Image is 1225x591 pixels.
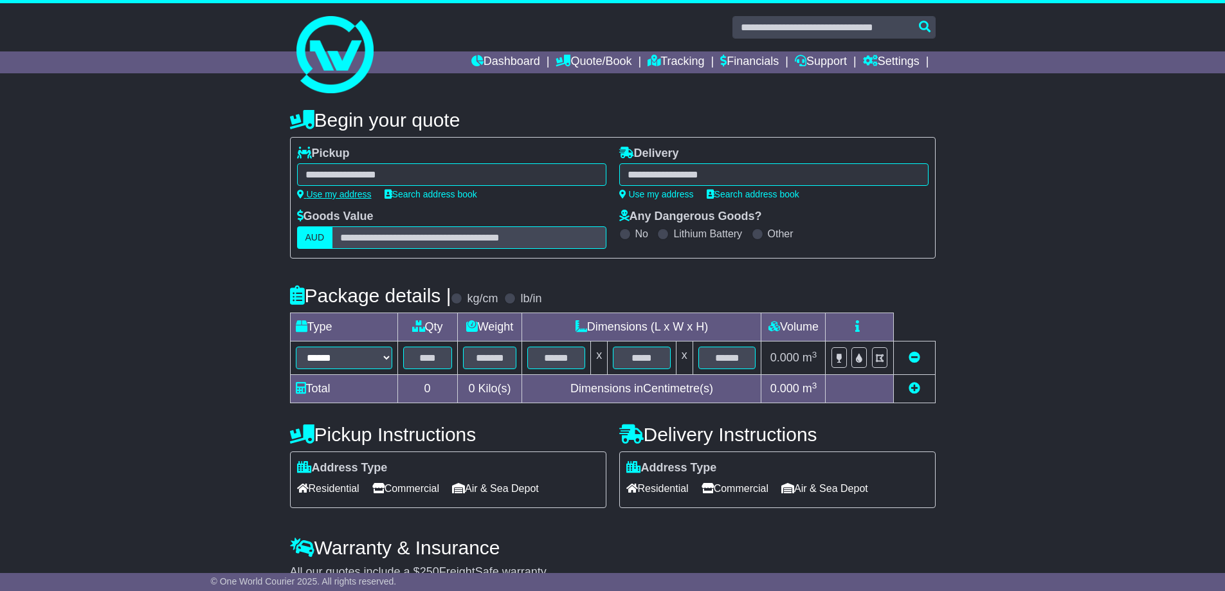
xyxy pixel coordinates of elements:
a: Use my address [297,189,372,199]
label: No [635,228,648,240]
label: Address Type [626,461,717,475]
a: Tracking [648,51,704,73]
span: Commercial [702,478,768,498]
a: Financials [720,51,779,73]
span: m [803,382,817,395]
td: Kilo(s) [457,375,522,403]
label: Other [768,228,794,240]
td: Dimensions in Centimetre(s) [522,375,761,403]
label: Goods Value [297,210,374,224]
a: Remove this item [909,351,920,364]
sup: 3 [812,350,817,359]
a: Support [795,51,847,73]
label: Pickup [297,147,350,161]
a: Settings [863,51,920,73]
a: Add new item [909,382,920,395]
span: Air & Sea Depot [452,478,539,498]
span: Commercial [372,478,439,498]
h4: Delivery Instructions [619,424,936,445]
td: Weight [457,313,522,341]
sup: 3 [812,381,817,390]
label: Lithium Battery [673,228,742,240]
a: Dashboard [471,51,540,73]
label: lb/in [520,292,541,306]
span: Residential [297,478,359,498]
span: 0.000 [770,382,799,395]
h4: Begin your quote [290,109,936,131]
div: All our quotes include a $ FreightSafe warranty. [290,565,936,579]
h4: Pickup Instructions [290,424,606,445]
td: Dimensions (L x W x H) [522,313,761,341]
h4: Package details | [290,285,451,306]
td: Type [290,313,397,341]
label: Any Dangerous Goods? [619,210,762,224]
td: x [591,341,608,375]
a: Quote/Book [556,51,631,73]
a: Search address book [385,189,477,199]
label: Address Type [297,461,388,475]
label: kg/cm [467,292,498,306]
label: Delivery [619,147,679,161]
td: 0 [397,375,457,403]
span: © One World Courier 2025. All rights reserved. [211,576,397,586]
span: 0 [468,382,475,395]
td: Volume [761,313,826,341]
span: 0.000 [770,351,799,364]
h4: Warranty & Insurance [290,537,936,558]
span: Residential [626,478,689,498]
td: Qty [397,313,457,341]
label: AUD [297,226,333,249]
span: Air & Sea Depot [781,478,868,498]
td: Total [290,375,397,403]
a: Use my address [619,189,694,199]
span: 250 [420,565,439,578]
a: Search address book [707,189,799,199]
span: m [803,351,817,364]
td: x [676,341,693,375]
